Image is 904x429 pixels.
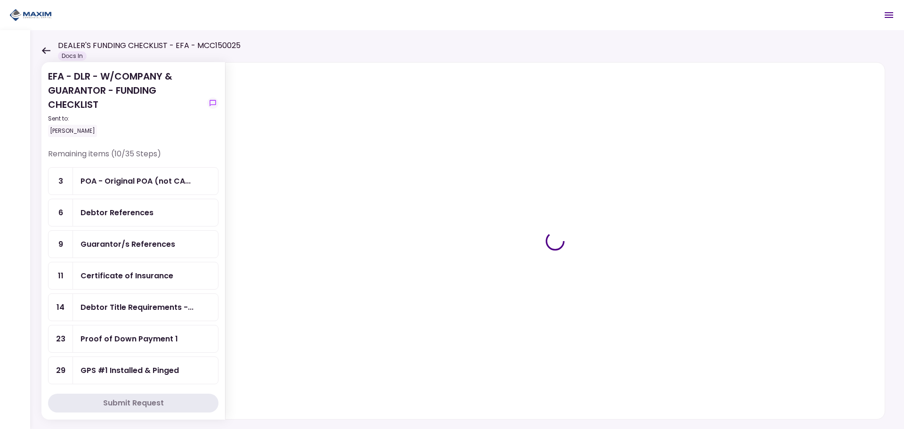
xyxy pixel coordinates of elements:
[48,262,73,289] div: 11
[48,148,218,167] div: Remaining items (10/35 Steps)
[48,69,203,137] div: EFA - DLR - W/COMPANY & GUARANTOR - FUNDING CHECKLIST
[81,301,194,313] div: Debtor Title Requirements - Other Requirements
[81,270,173,282] div: Certificate of Insurance
[81,207,153,219] div: Debtor References
[48,262,218,290] a: 11Certificate of Insurance
[48,231,73,258] div: 9
[878,4,900,26] button: Open menu
[103,397,164,409] div: Submit Request
[48,325,218,353] a: 23Proof of Down Payment 1
[9,8,52,22] img: Partner icon
[81,364,179,376] div: GPS #1 Installed & Pinged
[48,394,218,413] button: Submit Request
[58,51,87,61] div: Docs In
[48,325,73,352] div: 23
[48,199,73,226] div: 6
[48,168,73,194] div: 3
[48,294,73,321] div: 14
[48,125,97,137] div: [PERSON_NAME]
[48,293,218,321] a: 14Debtor Title Requirements - Other Requirements
[81,238,175,250] div: Guarantor/s References
[81,333,178,345] div: Proof of Down Payment 1
[81,175,191,187] div: POA - Original POA (not CA or GA)
[58,40,241,51] h1: DEALER'S FUNDING CHECKLIST - EFA - MCC150025
[48,356,218,384] a: 29GPS #1 Installed & Pinged
[48,199,218,227] a: 6Debtor References
[48,167,218,195] a: 3POA - Original POA (not CA or GA)
[207,97,218,109] button: show-messages
[48,114,203,123] div: Sent to:
[48,230,218,258] a: 9Guarantor/s References
[48,357,73,384] div: 29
